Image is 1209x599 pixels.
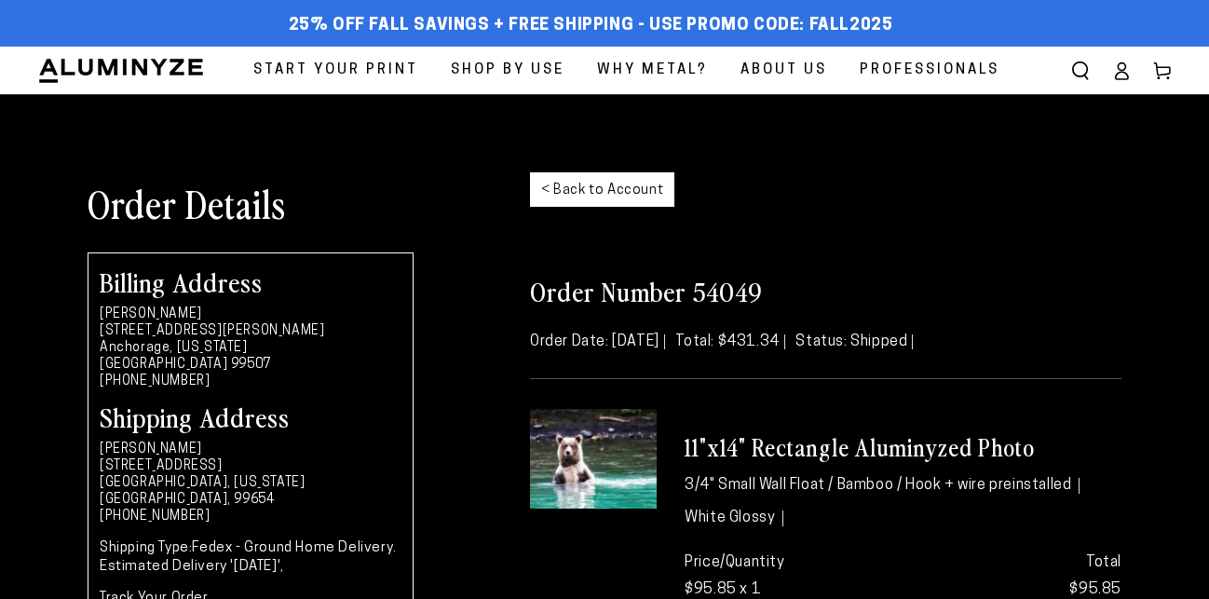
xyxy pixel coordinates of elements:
h3: 11"x14" Rectangle Aluminyzed Photo [685,432,1121,463]
img: Aluminyze [37,57,205,85]
li: [GEOGRAPHIC_DATA], 99654 [100,492,401,509]
span: 25% off FALL Savings + Free Shipping - Use Promo Code: FALL2025 [289,16,893,36]
strong: Shipping Type: [100,541,192,555]
h2: Shipping Address [100,403,401,429]
strong: [PERSON_NAME] [100,442,202,456]
a: Professionals [846,47,1013,94]
h2: Order Number 54049 [530,274,1121,307]
li: [STREET_ADDRESS] [100,458,401,475]
span: Professionals [860,58,999,83]
span: About Us [740,58,827,83]
p: Fedex - Ground Home Delivery. Estimated Delivery '[DATE]', [100,539,401,576]
span: Status: Shipped [795,334,913,349]
img: 11"x14" Rectangle White Glossy Aluminyzed Photo - 3/4" Small Wall Float / WireHangerPreinstalled [530,409,657,509]
strong: Total [1086,555,1121,570]
a: Why Metal? [583,47,722,94]
a: Start Your Print [239,47,432,94]
li: Anchorage, [US_STATE] [100,340,401,357]
span: Order Date: [DATE] [530,334,665,349]
span: Why Metal? [597,58,708,83]
li: White Glossy [685,511,783,527]
li: [GEOGRAPHIC_DATA] 99507 [100,357,401,374]
span: Shop By Use [451,58,564,83]
li: [PHONE_NUMBER] [100,374,401,390]
h2: Billing Address [100,268,401,294]
a: Shop By Use [437,47,578,94]
li: [STREET_ADDRESS][PERSON_NAME] [100,323,401,340]
li: [PHONE_NUMBER] [100,509,401,525]
a: About Us [727,47,841,94]
a: < Back to Account [530,172,674,207]
li: 3/4" Small Wall Float / Bamboo / Hook + wire preinstalled [685,478,1080,495]
summary: Search our site [1060,50,1101,91]
span: Start Your Print [253,58,418,83]
strong: [PERSON_NAME] [100,307,202,321]
span: Total: $431.34 [675,334,784,349]
h1: Order Details [88,179,502,227]
li: [GEOGRAPHIC_DATA], [US_STATE] [100,475,401,492]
